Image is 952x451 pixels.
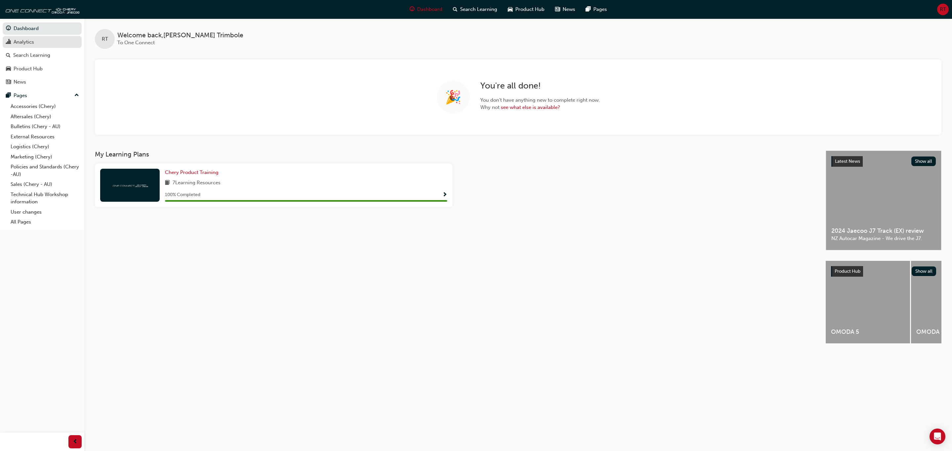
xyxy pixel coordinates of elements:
span: search-icon [6,52,11,58]
a: Policies and Standards (Chery -AU) [8,162,82,179]
button: Pages [3,89,82,102]
span: Welcome back , [PERSON_NAME] Trimbole [117,32,243,39]
a: news-iconNews [550,3,580,16]
a: Technical Hub Workshop information [8,190,82,207]
span: RT [102,35,108,43]
span: 2024 Jaecoo J7 Track (EX) review [831,227,936,235]
a: Sales (Chery - AU) [8,179,82,190]
span: Product Hub [835,268,860,274]
a: Latest NewsShow all [831,156,936,167]
span: pages-icon [6,93,11,99]
span: Search Learning [460,6,497,13]
div: Product Hub [14,65,43,73]
a: Logistics (Chery) [8,142,82,152]
span: search-icon [453,5,457,14]
div: Search Learning [13,52,50,59]
span: NZ Autocar Magazine - We drive the J7. [831,235,936,242]
span: chart-icon [6,39,11,45]
span: pages-icon [586,5,591,14]
button: Show all [911,156,936,166]
a: Accessories (Chery) [8,101,82,112]
a: see what else is available? [501,104,560,110]
a: Dashboard [3,22,82,35]
a: car-iconProduct Hub [502,3,550,16]
span: guage-icon [410,5,415,14]
div: Pages [14,92,27,99]
span: 🎉 [445,93,461,101]
span: News [563,6,575,13]
span: car-icon [508,5,513,14]
img: oneconnect [3,3,79,16]
a: Search Learning [3,49,82,61]
span: guage-icon [6,26,11,32]
span: prev-icon [73,438,78,446]
button: DashboardAnalyticsSearch LearningProduct HubNews [3,21,82,89]
a: search-iconSearch Learning [448,3,502,16]
a: Latest NewsShow all2024 Jaecoo J7 Track (EX) reviewNZ Autocar Magazine - We drive the J7. [826,151,941,250]
a: Product HubShow all [831,266,936,277]
a: Analytics [3,36,82,48]
a: Aftersales (Chery) [8,112,82,122]
h3: My Learning Plans [95,151,815,158]
span: 100 % Completed [165,191,200,199]
a: OMODA 5 [826,261,910,343]
span: 7 Learning Resources [173,179,220,187]
a: External Resources [8,132,82,142]
a: pages-iconPages [580,3,612,16]
div: Open Intercom Messenger [930,429,945,444]
span: Dashboard [417,6,442,13]
a: Chery Product Training [165,169,221,176]
div: Analytics [14,38,34,46]
span: car-icon [6,66,11,72]
img: oneconnect [112,182,148,188]
span: Product Hub [515,6,544,13]
span: You don't have anything new to complete right now. [480,96,600,104]
span: Chery Product Training [165,169,218,175]
span: up-icon [74,91,79,100]
div: News [14,78,26,86]
span: RT [940,6,946,13]
span: Show Progress [442,192,447,198]
a: All Pages [8,217,82,227]
span: To One Connect [117,40,155,46]
button: RT [937,4,949,15]
a: News [3,76,82,88]
span: Pages [593,6,607,13]
button: Show Progress [442,191,447,199]
span: news-icon [555,5,560,14]
span: Latest News [835,158,860,164]
a: Marketing (Chery) [8,152,82,162]
span: news-icon [6,79,11,85]
a: Product Hub [3,63,82,75]
a: Bulletins (Chery - AU) [8,121,82,132]
a: guage-iconDashboard [404,3,448,16]
span: Why not [480,104,600,111]
h2: You're all done! [480,81,600,91]
span: OMODA 5 [831,328,905,336]
a: User changes [8,207,82,217]
button: Show all [912,266,936,276]
span: book-icon [165,179,170,187]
